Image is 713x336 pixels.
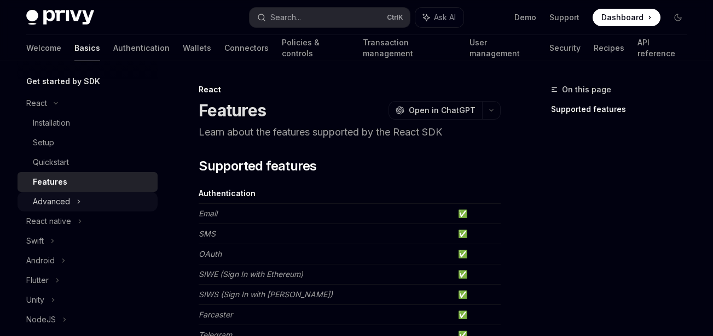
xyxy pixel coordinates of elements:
strong: Authentication [199,188,256,198]
a: Transaction management [363,35,456,61]
a: Policies & controls [282,35,350,61]
a: Demo [514,12,536,23]
span: Dashboard [601,12,644,23]
a: Support [549,12,579,23]
em: SIWS (Sign In with [PERSON_NAME]) [199,290,333,299]
span: On this page [562,83,611,96]
div: Android [26,254,55,267]
img: dark logo [26,10,94,25]
button: Toggle dark mode [669,9,687,26]
div: Advanced [33,195,70,208]
em: OAuth [199,249,222,258]
a: Wallets [183,35,211,61]
a: Dashboard [593,9,660,26]
div: Search... [270,11,301,24]
a: Supported features [551,101,695,118]
span: Ask AI [434,12,456,23]
em: Farcaster [199,310,233,319]
div: React native [26,215,71,228]
a: Basics [74,35,100,61]
button: Open in ChatGPT [389,101,482,120]
a: Setup [18,133,158,152]
em: SIWE (Sign In with Ethereum) [199,269,303,279]
a: User management [469,35,536,61]
div: Features [33,175,67,188]
a: Connectors [224,35,269,61]
a: Quickstart [18,152,158,172]
p: Learn about the features supported by the React SDK [199,125,501,140]
div: NodeJS [26,313,56,326]
div: React [199,84,501,95]
button: Ask AI [415,8,463,27]
h5: Get started by SDK [26,75,100,88]
div: Setup [33,136,54,149]
a: Welcome [26,35,61,61]
a: Recipes [594,35,624,61]
button: Search...CtrlK [250,8,410,27]
a: Authentication [113,35,170,61]
td: ✅ [454,305,501,325]
div: React [26,97,47,110]
a: Installation [18,113,158,133]
em: Email [199,209,217,218]
h1: Features [199,101,266,120]
div: Installation [33,116,70,129]
td: ✅ [454,204,501,224]
div: Quickstart [33,156,69,169]
td: ✅ [454,244,501,264]
span: Ctrl K [387,13,403,22]
a: Features [18,172,158,192]
td: ✅ [454,264,501,285]
td: ✅ [454,224,501,244]
a: Security [549,35,581,61]
a: API reference [637,35,687,61]
span: Open in ChatGPT [409,105,476,116]
em: SMS [199,229,216,238]
td: ✅ [454,285,501,305]
span: Supported features [199,157,316,175]
div: Swift [26,234,44,247]
div: Flutter [26,274,49,287]
div: Unity [26,293,44,306]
